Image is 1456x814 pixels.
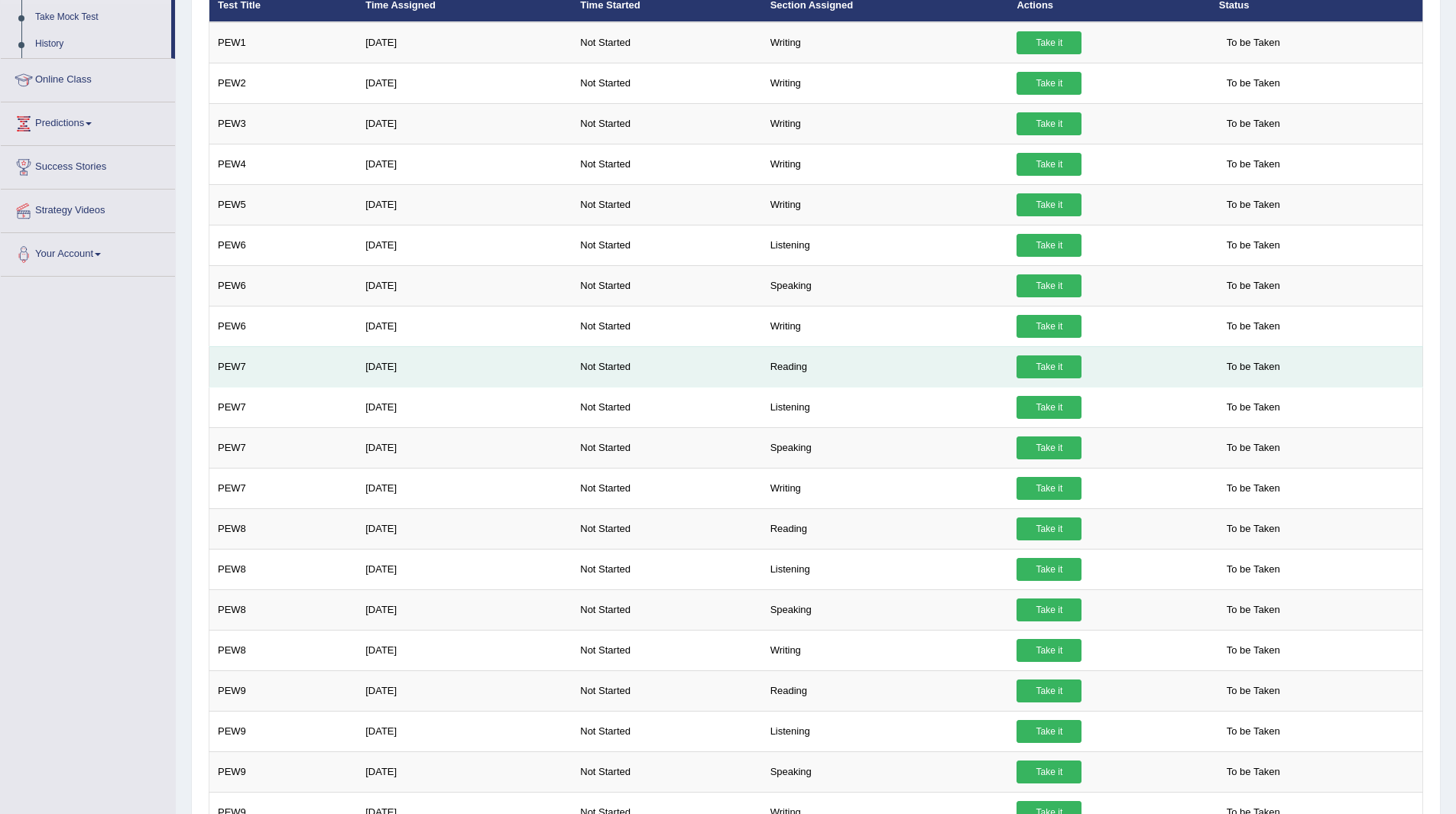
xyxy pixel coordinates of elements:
td: Writing [762,144,1009,184]
span: To be Taken [1219,436,1288,459]
td: Not Started [572,630,761,670]
td: Not Started [572,225,761,265]
td: PEW8 [209,549,358,589]
td: Speaking [762,589,1009,630]
td: PEW2 [209,63,358,103]
td: PEW7 [209,346,358,387]
a: Take it [1017,760,1081,783]
td: Not Started [572,508,761,549]
td: Not Started [572,711,761,751]
td: [DATE] [357,144,572,184]
a: Take it [1017,679,1081,702]
a: Take it [1017,193,1081,216]
td: [DATE] [357,589,572,630]
td: Not Started [572,103,761,144]
span: To be Taken [1219,477,1288,500]
a: Online Class [1,59,175,97]
a: Take it [1017,315,1081,338]
span: To be Taken [1219,558,1288,581]
td: PEW9 [209,751,358,792]
td: Not Started [572,589,761,630]
td: Not Started [572,265,761,306]
span: To be Taken [1219,153,1288,176]
td: [DATE] [357,103,572,144]
td: [DATE] [357,508,572,549]
span: To be Taken [1219,193,1288,216]
a: Success Stories [1,146,175,184]
a: Strategy Videos [1,190,175,228]
a: Take it [1017,31,1081,54]
td: PEW3 [209,103,358,144]
span: To be Taken [1219,760,1288,783]
span: To be Taken [1219,679,1288,702]
td: PEW8 [209,630,358,670]
td: Not Started [572,751,761,792]
td: PEW8 [209,508,358,549]
td: Not Started [572,387,761,427]
td: [DATE] [357,711,572,751]
span: To be Taken [1219,396,1288,419]
td: [DATE] [357,468,572,508]
td: PEW1 [209,22,358,63]
a: Take it [1017,72,1081,95]
a: Take it [1017,598,1081,621]
td: [DATE] [357,427,572,468]
a: Take it [1017,274,1081,297]
td: PEW7 [209,468,358,508]
span: To be Taken [1219,355,1288,378]
a: Take it [1017,639,1081,662]
a: Take it [1017,720,1081,743]
td: Not Started [572,468,761,508]
a: Take it [1017,396,1081,419]
td: Writing [762,468,1009,508]
span: To be Taken [1219,315,1288,338]
td: [DATE] [357,265,572,306]
td: PEW9 [209,670,358,711]
td: Listening [762,387,1009,427]
span: To be Taken [1219,598,1288,621]
td: Not Started [572,22,761,63]
td: PEW8 [209,589,358,630]
td: Not Started [572,184,761,225]
td: Not Started [572,670,761,711]
td: [DATE] [357,751,572,792]
a: Take it [1017,558,1081,581]
td: [DATE] [357,549,572,589]
td: Not Started [572,144,761,184]
td: [DATE] [357,225,572,265]
td: Reading [762,670,1009,711]
td: PEW7 [209,427,358,468]
a: Take it [1017,436,1081,459]
a: Your Account [1,233,175,271]
td: Writing [762,103,1009,144]
a: History [28,31,171,58]
span: To be Taken [1219,274,1288,297]
a: Take it [1017,477,1081,500]
a: Take it [1017,355,1081,378]
td: PEW6 [209,265,358,306]
span: To be Taken [1219,517,1288,540]
td: Writing [762,306,1009,346]
td: Speaking [762,751,1009,792]
td: Not Started [572,63,761,103]
span: To be Taken [1219,720,1288,743]
td: Not Started [572,549,761,589]
td: PEW7 [209,387,358,427]
span: To be Taken [1219,72,1288,95]
td: Writing [762,184,1009,225]
td: Listening [762,549,1009,589]
td: PEW6 [209,225,358,265]
td: Speaking [762,265,1009,306]
td: PEW6 [209,306,358,346]
a: Take it [1017,153,1081,176]
td: Writing [762,63,1009,103]
td: Reading [762,346,1009,387]
td: Listening [762,711,1009,751]
td: [DATE] [357,63,572,103]
td: [DATE] [357,306,572,346]
span: To be Taken [1219,31,1288,54]
td: Not Started [572,427,761,468]
a: Take it [1017,517,1081,540]
span: To be Taken [1219,112,1288,135]
td: [DATE] [357,630,572,670]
